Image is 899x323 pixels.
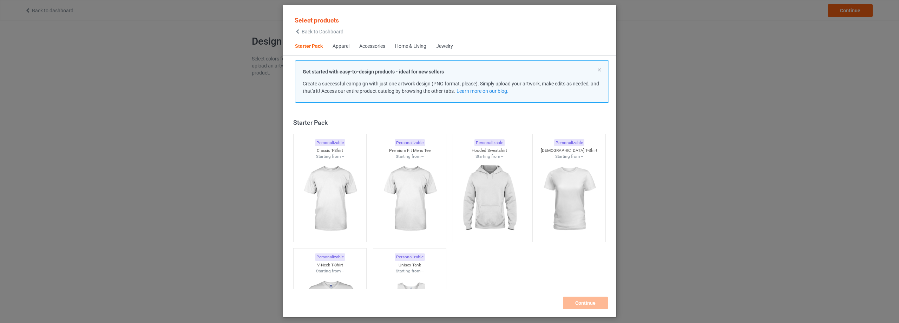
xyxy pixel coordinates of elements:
div: Starting from -- [373,154,446,160]
div: Starting from -- [533,154,606,160]
span: Select products [295,17,339,24]
div: Home & Living [395,43,426,50]
a: Learn more on our blog. [457,88,508,94]
span: Starter Pack [290,38,328,55]
div: Personalizable [395,139,425,147]
strong: Get started with easy-to-design products - ideal for new sellers [303,69,444,75]
div: Personalizable [474,139,505,147]
img: regular.jpg [458,160,521,238]
div: Starting from -- [294,154,367,160]
img: regular.jpg [378,160,441,238]
span: Back to Dashboard [302,29,343,34]
div: Starter Pack [293,118,609,127]
img: regular.jpg [298,160,361,238]
div: Unisex Tank [373,262,446,268]
img: regular.jpg [538,160,601,238]
span: Create a successful campaign with just one artwork design (PNG format, please). Simply upload you... [303,81,599,94]
div: Premium Fit Mens Tee [373,148,446,154]
div: Starting from -- [453,154,526,160]
div: Apparel [333,43,349,50]
div: Personalizable [315,139,345,147]
div: Classic T-Shirt [294,148,367,154]
div: Starting from -- [294,268,367,274]
div: V-Neck T-Shirt [294,262,367,268]
div: Jewelry [436,43,453,50]
div: Personalizable [554,139,584,147]
div: Personalizable [395,253,425,261]
div: Starting from -- [373,268,446,274]
div: Hooded Sweatshirt [453,148,526,154]
div: [DEMOGRAPHIC_DATA] T-Shirt [533,148,606,154]
div: Accessories [359,43,385,50]
div: Personalizable [315,253,345,261]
